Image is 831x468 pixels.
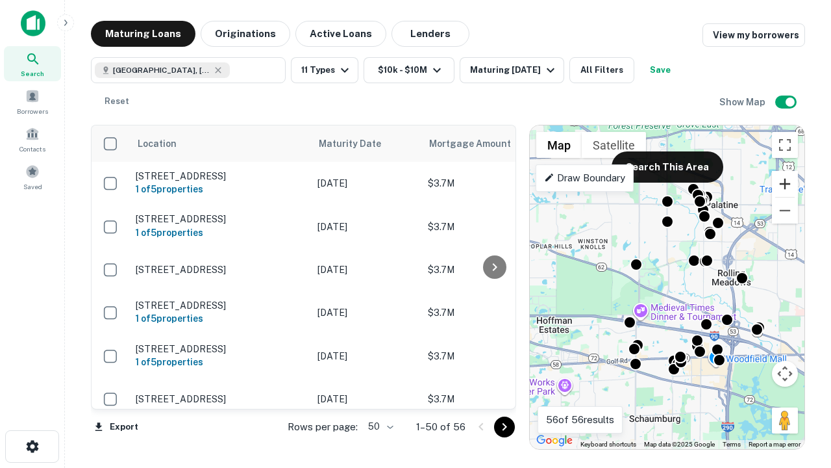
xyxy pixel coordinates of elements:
[460,57,564,83] button: Maturing [DATE]
[4,159,61,194] a: Saved
[201,21,290,47] button: Originations
[19,144,45,154] span: Contacts
[544,170,625,186] p: Draw Boundary
[317,263,415,277] p: [DATE]
[363,417,395,436] div: 50
[639,57,681,83] button: Save your search to get updates of matches that match your search criteria.
[91,417,142,437] button: Export
[772,171,798,197] button: Zoom in
[723,441,741,448] a: Terms (opens in new tab)
[136,343,304,355] p: [STREET_ADDRESS]
[533,432,576,449] img: Google
[137,136,177,151] span: Location
[533,432,576,449] a: Open this area in Google Maps (opens a new window)
[136,213,304,225] p: [STREET_ADDRESS]
[428,176,558,190] p: $3.7M
[749,441,800,448] a: Report a map error
[136,182,304,196] h6: 1 of 5 properties
[317,176,415,190] p: [DATE]
[772,408,798,434] button: Drag Pegman onto the map to open Street View
[772,132,798,158] button: Toggle fullscreen view
[136,393,304,405] p: [STREET_ADDRESS]
[129,125,311,162] th: Location
[288,419,358,435] p: Rows per page:
[772,198,798,224] button: Zoom out
[421,125,564,162] th: Mortgage Amount
[96,88,138,114] button: Reset
[530,125,804,449] div: 0 0
[4,84,61,119] a: Borrowers
[295,21,386,47] button: Active Loans
[136,264,304,276] p: [STREET_ADDRESS]
[91,21,195,47] button: Maturing Loans
[582,132,646,158] button: Show satellite imagery
[136,300,304,311] p: [STREET_ADDRESS]
[494,417,515,437] button: Go to next page
[21,10,45,36] img: capitalize-icon.png
[136,311,304,326] h6: 1 of 5 properties
[317,349,415,363] p: [DATE]
[391,21,469,47] button: Lenders
[569,57,634,83] button: All Filters
[136,355,304,369] h6: 1 of 5 properties
[4,122,61,157] a: Contacts
[21,68,44,79] span: Search
[291,57,358,83] button: 11 Types
[644,441,715,448] span: Map data ©2025 Google
[416,419,465,435] p: 1–50 of 56
[580,440,636,449] button: Keyboard shortcuts
[4,46,61,81] a: Search
[364,57,454,83] button: $10k - $10M
[319,136,398,151] span: Maturity Date
[17,106,48,116] span: Borrowers
[428,220,558,234] p: $3.7M
[136,226,304,240] h6: 1 of 5 properties
[702,23,805,47] a: View my borrowers
[317,220,415,234] p: [DATE]
[428,263,558,277] p: $3.7M
[612,151,723,183] button: Search This Area
[428,305,558,320] p: $3.7M
[470,62,558,78] div: Maturing [DATE]
[428,392,558,406] p: $3.7M
[546,412,614,428] p: 56 of 56 results
[766,322,831,385] iframe: Chat Widget
[113,64,210,76] span: [GEOGRAPHIC_DATA], [GEOGRAPHIC_DATA]
[428,349,558,363] p: $3.7M
[719,95,767,109] h6: Show Map
[311,125,421,162] th: Maturity Date
[536,132,582,158] button: Show street map
[23,181,42,192] span: Saved
[429,136,528,151] span: Mortgage Amount
[136,170,304,182] p: [STREET_ADDRESS]
[317,392,415,406] p: [DATE]
[317,305,415,320] p: [DATE]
